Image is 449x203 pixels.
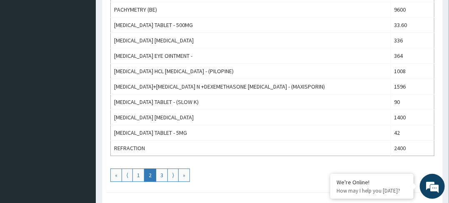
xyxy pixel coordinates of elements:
td: [MEDICAL_DATA] TABLET - 500MG [111,17,391,33]
div: Chat with us now [43,47,140,57]
td: REFRACTION [111,141,391,156]
span: We're online! [48,53,115,137]
td: 364 [391,48,434,64]
td: 1596 [391,79,434,94]
a: Go to next page [167,168,179,182]
td: [MEDICAL_DATA] TABLET - 5MG [111,125,391,141]
a: Go to last page [178,168,190,182]
td: 33.60 [391,17,434,33]
img: d_794563401_company_1708531726252_794563401 [15,42,34,62]
a: Go to previous page [122,168,133,182]
a: Go to first page [110,168,122,182]
td: 1008 [391,64,434,79]
td: 336 [391,33,434,48]
td: [MEDICAL_DATA]+[MEDICAL_DATA] N +DEXEMETHASONE [MEDICAL_DATA] - (MAXISPORIN) [111,79,391,94]
p: How may I help you today? [337,187,407,194]
a: Go to page number 1 [132,168,145,182]
td: [MEDICAL_DATA] [MEDICAL_DATA] [111,110,391,125]
td: 90 [391,94,434,110]
td: [MEDICAL_DATA] HCL [MEDICAL_DATA] - (PILOPINE) [111,64,391,79]
td: [MEDICAL_DATA] TABLET - (SLOW K) [111,94,391,110]
td: 9600 [391,2,434,17]
td: 42 [391,125,434,141]
a: Go to page number 3 [156,168,168,182]
a: Go to page number 2 [144,168,156,182]
div: We're Online! [337,178,407,186]
td: [MEDICAL_DATA] EYE OINTMENT - [111,48,391,64]
td: 2400 [391,141,434,156]
td: PACHYMETRY (BE) [111,2,391,17]
div: Minimize live chat window [137,4,157,24]
td: 1400 [391,110,434,125]
textarea: Type your message and hit 'Enter' [4,124,159,153]
td: [MEDICAL_DATA] [MEDICAL_DATA] [111,33,391,48]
